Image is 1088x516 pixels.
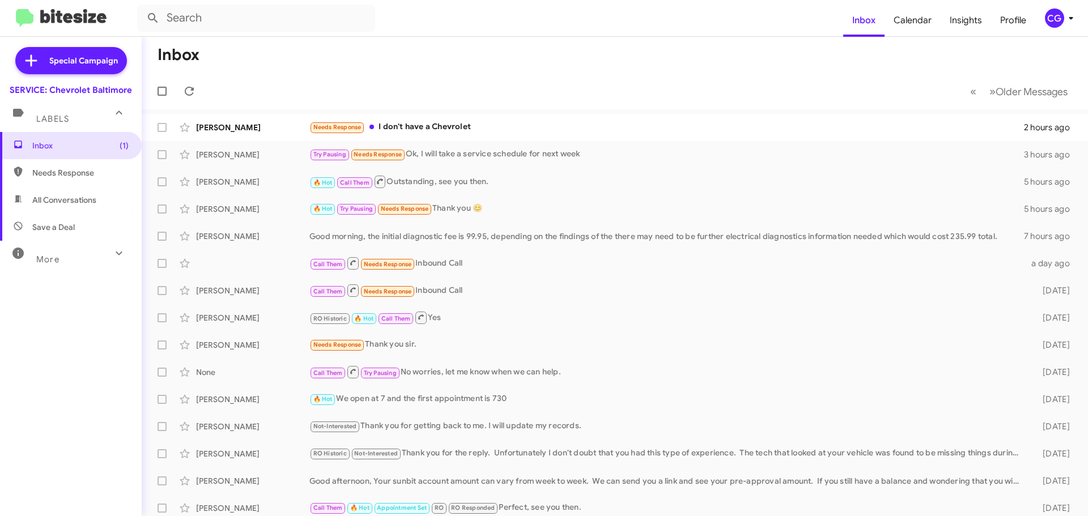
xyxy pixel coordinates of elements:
nav: Page navigation example [964,80,1074,103]
span: 🔥 Hot [313,205,333,212]
a: Special Campaign [15,47,127,74]
span: 🔥 Hot [313,395,333,403]
span: Inbox [32,140,129,151]
span: All Conversations [32,194,96,206]
span: More [36,254,59,265]
a: Insights [941,4,991,37]
div: [PERSON_NAME] [196,122,309,133]
a: Inbox [843,4,885,37]
div: Thank you 😊 [309,202,1024,215]
div: [PERSON_NAME] [196,149,309,160]
div: [PERSON_NAME] [196,339,309,351]
div: [PERSON_NAME] [196,285,309,296]
div: SERVICE: Chevrolet Baltimore [10,84,132,96]
span: Try Pausing [313,151,346,158]
h1: Inbox [158,46,199,64]
div: [DATE] [1025,285,1079,296]
div: Outstanding, see you then. [309,174,1024,189]
span: 🔥 Hot [350,504,369,511]
span: Try Pausing [340,205,373,212]
span: Appointment Set [377,504,427,511]
div: I don't have a Chevrolet [309,121,1024,134]
span: Not-Interested [313,423,357,430]
span: Needs Response [313,123,362,131]
div: Thank you for the reply. Unfortunately I don't doubt that you had this type of experience. The te... [309,447,1025,460]
div: [PERSON_NAME] [196,475,309,487]
span: Needs Response [364,261,412,268]
div: Perfect, see you then. [309,501,1025,514]
span: Try Pausing [364,369,397,377]
span: Needs Response [32,167,129,178]
div: [DATE] [1025,448,1079,459]
div: None [196,366,309,378]
span: RO Historic [313,450,347,457]
div: [PERSON_NAME] [196,448,309,459]
span: Needs Response [313,341,362,348]
div: [DATE] [1025,421,1079,432]
div: Good afternoon, Your sunbit account amount can vary from week to week. We can send you a link and... [309,475,1025,487]
div: Inbound Call [309,256,1025,270]
div: 7 hours ago [1024,231,1079,242]
input: Search [137,5,375,32]
span: 🔥 Hot [354,315,373,322]
div: [DATE] [1025,394,1079,405]
a: Calendar [885,4,941,37]
div: [DATE] [1025,366,1079,378]
div: 5 hours ago [1024,176,1079,187]
span: Call Them [313,369,343,377]
span: Call Them [313,504,343,511]
div: Good morning, the initial diagnostic fee is 99.95, depending on the findings of the there may nee... [309,231,1024,242]
div: CG [1045,8,1064,28]
div: [DATE] [1025,502,1079,514]
span: 🔥 Hot [313,179,333,186]
div: [DATE] [1025,312,1079,323]
span: Save a Deal [32,221,75,233]
div: [PERSON_NAME] [196,421,309,432]
div: [PERSON_NAME] [196,312,309,323]
span: Call Them [313,261,343,268]
span: RO Historic [313,315,347,322]
div: Inbound Call [309,283,1025,297]
span: RO Responded [451,504,495,511]
div: Yes [309,310,1025,325]
span: » [989,84,996,99]
div: Ok, I will take a service schedule for next week [309,148,1024,161]
button: Previous [963,80,983,103]
div: 2 hours ago [1024,122,1079,133]
span: Not-Interested [354,450,398,457]
div: [DATE] [1025,475,1079,487]
div: [PERSON_NAME] [196,502,309,514]
div: a day ago [1025,258,1079,269]
div: No worries, let me know when we can help. [309,365,1025,379]
div: [DATE] [1025,339,1079,351]
div: Thank you for getting back to me. I will update my records. [309,420,1025,433]
div: [PERSON_NAME] [196,231,309,242]
div: [PERSON_NAME] [196,394,309,405]
div: 5 hours ago [1024,203,1079,215]
div: We open at 7 and the first appointment is 730 [309,393,1025,406]
span: Call Them [381,315,411,322]
button: Next [983,80,1074,103]
span: (1) [120,140,129,151]
span: RO [435,504,444,511]
div: Thank you sir. [309,338,1025,351]
span: Needs Response [364,288,412,295]
span: « [970,84,976,99]
span: Needs Response [381,205,429,212]
span: Call Them [340,179,369,186]
a: Profile [991,4,1035,37]
div: [PERSON_NAME] [196,176,309,187]
div: [PERSON_NAME] [196,203,309,215]
span: Special Campaign [49,55,118,66]
span: Call Them [313,288,343,295]
span: Older Messages [996,86,1068,98]
button: CG [1035,8,1076,28]
span: Needs Response [354,151,402,158]
span: Labels [36,114,69,124]
div: 3 hours ago [1024,149,1079,160]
